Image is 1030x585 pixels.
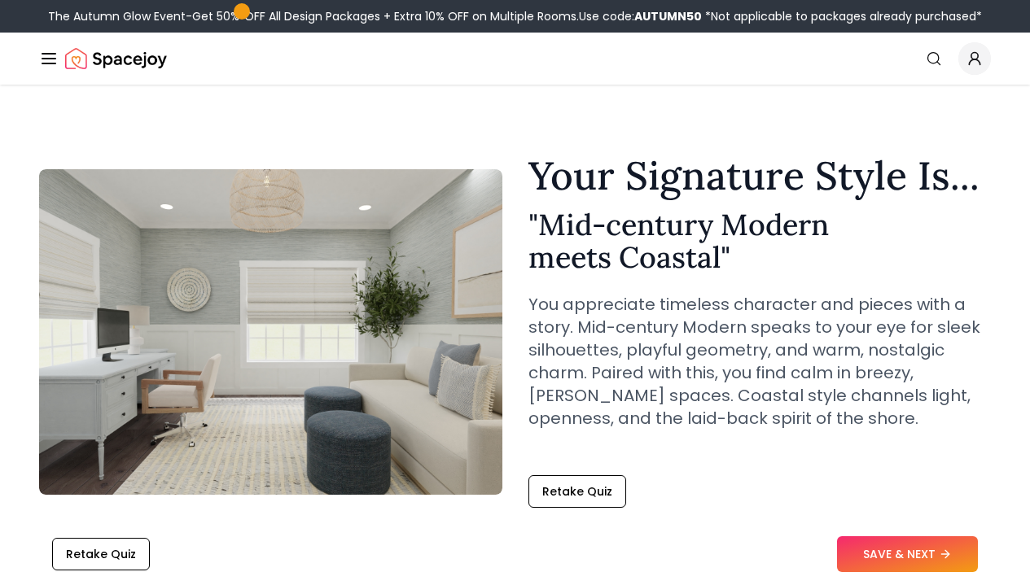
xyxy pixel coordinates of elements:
[48,8,982,24] div: The Autumn Glow Event-Get 50% OFF All Design Packages + Extra 10% OFF on Multiple Rooms.
[39,33,991,85] nav: Global
[528,293,992,430] p: You appreciate timeless character and pieces with a story. Mid-century Modern speaks to your eye ...
[634,8,702,24] b: AUTUMN50
[528,475,626,508] button: Retake Quiz
[579,8,702,24] span: Use code:
[528,208,992,273] h2: " Mid-century Modern meets Coastal "
[65,42,167,75] img: Spacejoy Logo
[528,156,992,195] h1: Your Signature Style Is...
[52,538,150,570] button: Retake Quiz
[837,536,978,572] button: SAVE & NEXT
[39,169,502,495] img: Mid-century Modern meets Coastal Style Example
[65,42,167,75] a: Spacejoy
[702,8,982,24] span: *Not applicable to packages already purchased*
